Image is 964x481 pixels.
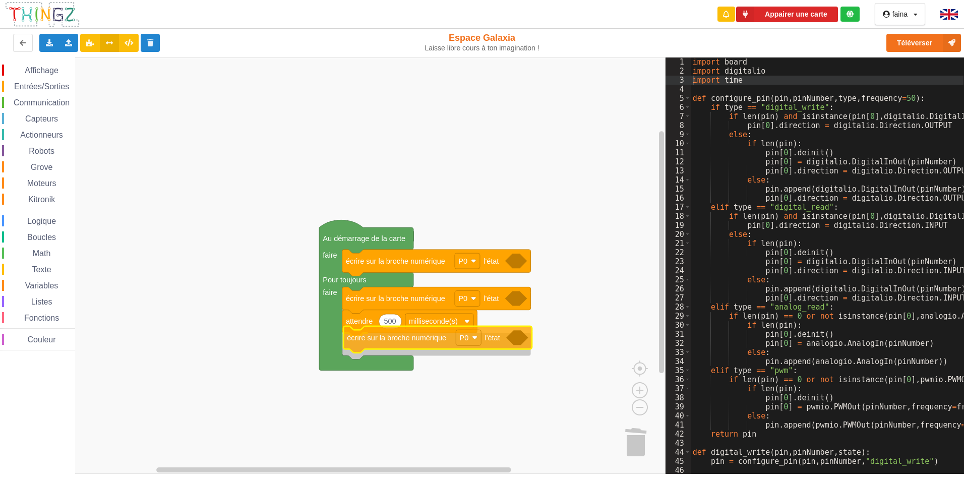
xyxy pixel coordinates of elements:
span: Kitronik [27,195,56,204]
div: 21 [666,239,691,248]
text: 500 [384,317,396,325]
div: 19 [666,221,691,230]
div: 26 [666,284,691,293]
div: 37 [666,384,691,393]
div: 38 [666,393,691,402]
div: 15 [666,185,691,194]
div: 1 [666,57,691,67]
div: 3 [666,76,691,85]
button: Appairer une carte [736,7,838,22]
div: 36 [666,375,691,384]
div: 27 [666,293,691,303]
div: 16 [666,194,691,203]
text: faire [323,288,337,296]
span: Capteurs [24,114,59,123]
text: faire [323,251,337,259]
div: 20 [666,230,691,239]
text: Au démarrage de la carte [323,234,405,243]
span: Boucles [26,233,57,242]
span: Entrées/Sorties [13,82,71,91]
text: milliseconde(s) [409,317,458,325]
div: 9 [666,130,691,139]
div: 7 [666,112,691,121]
text: P0 [460,334,469,342]
div: 18 [666,212,691,221]
div: 31 [666,330,691,339]
text: écrire sur la broche numérique [346,257,445,265]
span: Math [31,249,52,258]
div: 30 [666,321,691,330]
div: 39 [666,402,691,411]
div: 2 [666,67,691,76]
span: Variables [24,281,60,290]
div: 33 [666,348,691,357]
span: Affichage [23,66,59,75]
div: 8 [666,121,691,130]
span: Actionneurs [19,131,65,139]
div: 46 [666,466,691,475]
div: 5 [666,94,691,103]
button: Téléverser [886,34,961,52]
text: attendre [346,317,373,325]
div: 40 [666,411,691,420]
div: 10 [666,139,691,148]
div: 43 [666,439,691,448]
text: l'état [485,334,500,342]
div: 44 [666,448,691,457]
span: Moteurs [26,179,58,188]
text: écrire sur la broche numérique [346,294,445,303]
text: P0 [458,294,467,303]
div: 32 [666,339,691,348]
span: Fonctions [23,314,61,322]
div: 25 [666,275,691,284]
img: thingz_logo.png [5,1,80,28]
div: Laisse libre cours à ton imagination ! [398,44,566,52]
div: 14 [666,175,691,185]
text: P0 [458,257,467,265]
div: 41 [666,420,691,430]
div: Tu es connecté au serveur de création de Thingz [840,7,859,22]
span: Couleur [26,335,57,344]
text: Pour toujours [323,276,366,284]
span: Logique [26,217,57,225]
div: 28 [666,303,691,312]
div: 22 [666,248,691,257]
img: gb.png [940,9,958,20]
div: 35 [666,366,691,375]
div: 6 [666,103,691,112]
text: écrire sur la broche numérique [347,334,446,342]
text: l'état [484,257,499,265]
div: 42 [666,430,691,439]
span: Communication [12,98,71,107]
div: 12 [666,157,691,166]
div: 4 [666,85,691,94]
div: faina [892,11,908,18]
div: 45 [666,457,691,466]
div: 11 [666,148,691,157]
span: Grove [29,163,54,171]
div: Espace Galaxia [398,32,566,52]
div: 23 [666,257,691,266]
div: 24 [666,266,691,275]
text: l'état [484,294,499,303]
span: Texte [30,265,52,274]
span: Robots [27,147,56,155]
span: Listes [30,297,54,306]
div: 29 [666,312,691,321]
div: 13 [666,166,691,175]
div: 34 [666,357,691,366]
div: 17 [666,203,691,212]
